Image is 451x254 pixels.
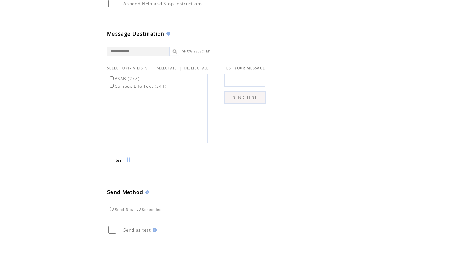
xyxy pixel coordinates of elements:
[135,208,162,212] label: Scheduled
[137,207,141,211] input: Scheduled
[224,91,266,104] a: SEND TEST
[110,207,114,211] input: Send Now
[151,228,157,232] img: help.gif
[110,84,114,88] input: Campus Life Text (541)
[164,32,170,36] img: help.gif
[123,1,203,7] span: Append Help and Stop instructions
[123,227,151,233] span: Send as test
[179,65,182,71] span: |
[110,76,114,80] input: ASAB (278)
[184,66,209,70] a: DESELECT ALL
[107,189,143,196] span: Send Method
[157,66,177,70] a: SELECT ALL
[182,49,210,53] a: SHOW SELECTED
[224,66,265,70] span: TEST YOUR MESSAGE
[111,157,122,163] span: Show filters
[108,76,140,82] label: ASAB (278)
[107,30,164,37] span: Message Destination
[108,208,134,212] label: Send Now
[108,83,167,89] label: Campus Life Text (541)
[125,153,131,167] img: filters.png
[107,153,138,167] a: Filter
[143,190,149,194] img: help.gif
[107,66,148,70] span: SELECT OPT-IN LISTS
